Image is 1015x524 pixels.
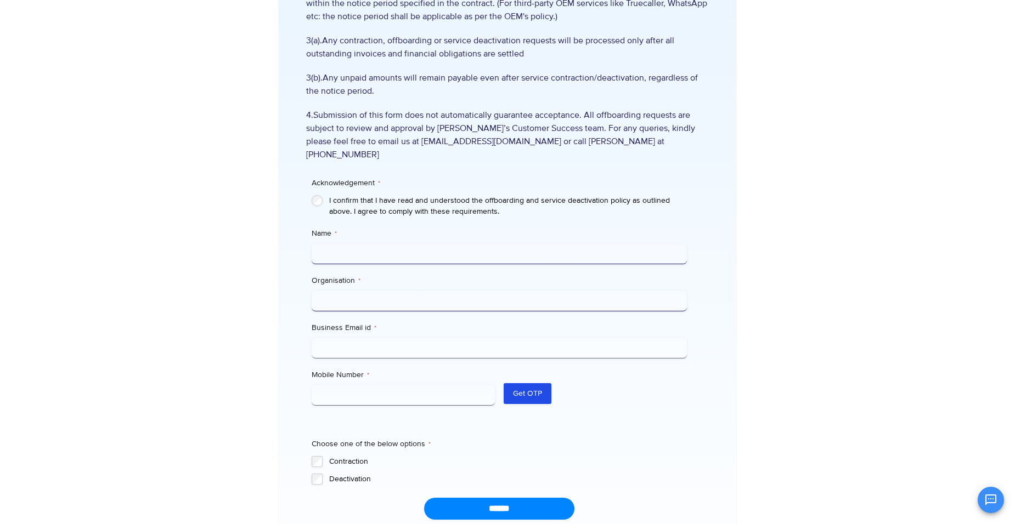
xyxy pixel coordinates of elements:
button: Open chat [978,487,1004,513]
label: Deactivation [329,474,686,485]
button: Get OTP [504,383,551,404]
label: Mobile Number [312,369,495,380]
label: I confirm that I have read and understood the offboarding and service deactivation policy as outl... [329,195,686,217]
label: Organisation [312,275,686,286]
label: Contraction [329,456,686,467]
legend: Choose one of the below options [312,438,431,449]
span: 3(a).Any contraction, offboarding or service deactivation requests will be processed only after a... [306,34,708,60]
legend: Acknowledgement [312,178,380,189]
span: 3(b).Any unpaid amounts will remain payable even after service contraction/deactivation, regardle... [306,71,708,98]
span: 4.Submission of this form does not automatically guarantee acceptance. All offboarding requests a... [306,109,708,161]
label: Name [312,228,686,239]
label: Business Email id [312,322,686,333]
